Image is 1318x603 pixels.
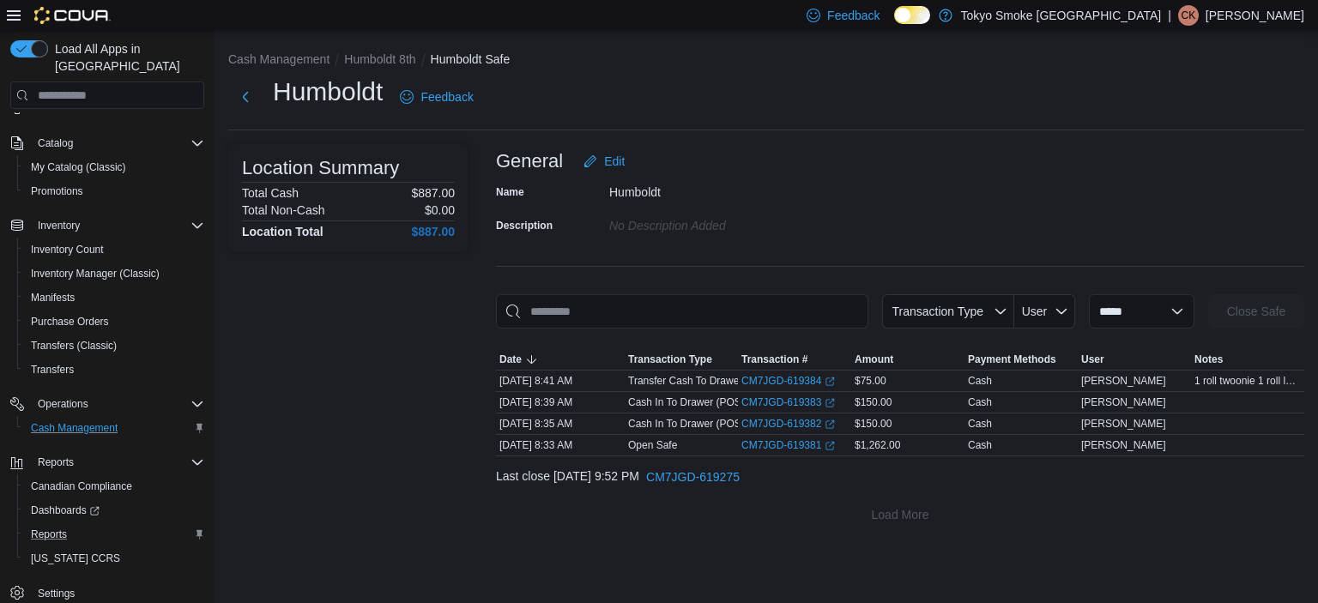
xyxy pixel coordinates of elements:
span: Close Safe [1227,303,1285,320]
button: Transaction Type [882,294,1014,329]
button: Cash Management [17,416,211,440]
button: Inventory Count [17,238,211,262]
h6: Total Cash [242,186,299,200]
div: Cash [968,374,992,388]
span: Purchase Orders [24,311,204,332]
span: CK [1182,5,1196,26]
span: [PERSON_NAME] [1081,374,1166,388]
span: Amount [855,353,893,366]
span: Reports [38,455,74,469]
span: Dashboards [24,500,204,521]
input: Dark Mode [894,6,930,24]
p: Cash In To Drawer (POS 2) [628,417,753,431]
p: Open Safe [628,438,677,452]
span: Inventory [38,219,80,232]
h3: General [496,151,563,172]
button: Transfers [17,358,211,382]
a: Reports [24,524,74,545]
button: Close Safe [1208,294,1304,329]
button: Reports [31,452,81,473]
button: Inventory Manager (Classic) [17,262,211,286]
button: Inventory [31,215,87,236]
a: CM7JGD-619383External link [741,395,835,409]
button: Reports [3,450,211,474]
div: Last close [DATE] 9:52 PM [496,460,1304,494]
span: Transaction Type [892,305,983,318]
span: Transfers [24,359,204,380]
span: Promotions [31,184,83,198]
div: Cash [968,417,992,431]
span: Catalog [31,133,204,154]
span: Operations [38,397,88,411]
span: Operations [31,394,204,414]
p: Cash In To Drawer (POS 3) [628,395,753,409]
span: Dark Mode [894,24,895,25]
span: Edit [604,153,625,170]
span: Canadian Compliance [24,476,204,497]
span: Transaction Type [628,353,712,366]
button: Payment Methods [964,349,1078,370]
span: [PERSON_NAME] [1081,395,1166,409]
button: Operations [3,392,211,416]
button: Promotions [17,179,211,203]
span: Manifests [24,287,204,308]
label: Description [496,219,553,232]
a: Transfers (Classic) [24,335,124,356]
button: Date [496,349,625,370]
button: Transfers (Classic) [17,334,211,358]
button: Humboldt 8th [344,52,415,66]
span: Load More [872,506,929,523]
span: Transaction # [741,353,807,366]
div: Cash [968,395,992,409]
span: Load All Apps in [GEOGRAPHIC_DATA] [48,40,204,75]
span: $150.00 [855,395,892,409]
span: $75.00 [855,374,886,388]
button: Next [228,80,263,114]
span: $1,262.00 [855,438,900,452]
span: Transfers [31,363,74,377]
h4: $887.00 [411,225,455,238]
span: User [1081,353,1104,366]
nav: An example of EuiBreadcrumbs [228,51,1304,71]
button: User [1078,349,1191,370]
a: CM7JGD-619384External link [741,374,835,388]
button: Catalog [31,133,80,154]
span: 1 roll twoonie 1 roll loonie [1194,374,1301,388]
span: Purchase Orders [31,315,109,329]
a: Inventory Count [24,239,111,260]
button: CM7JGD-619275 [639,460,747,494]
span: Catalog [38,136,73,150]
button: Edit [577,144,632,178]
a: Dashboards [17,498,211,522]
span: Inventory [31,215,204,236]
span: Feedback [420,88,473,106]
a: Purchase Orders [24,311,116,332]
div: [DATE] 8:39 AM [496,392,625,413]
button: Operations [31,394,95,414]
span: CM7JGD-619275 [646,468,740,485]
span: Date [499,353,522,366]
button: User [1014,294,1075,329]
span: Transfers (Classic) [31,339,117,353]
span: Cash Management [24,418,204,438]
a: Transfers [24,359,81,380]
div: [DATE] 8:41 AM [496,371,625,391]
svg: External link [825,441,835,451]
button: Load More [496,497,1304,532]
span: Reports [31,452,204,473]
button: [US_STATE] CCRS [17,546,211,570]
svg: External link [825,419,835,430]
p: Transfer Cash To Drawer (POS 3) [628,374,783,388]
a: Feedback [393,80,480,114]
span: [US_STATE] CCRS [31,552,120,565]
p: | [1168,5,1171,26]
span: Reports [31,528,67,541]
div: Curtis Kay-Lassels [1178,5,1199,26]
button: Reports [17,522,211,546]
span: Inventory Count [24,239,204,260]
svg: External link [825,398,835,408]
div: [DATE] 8:33 AM [496,435,625,455]
span: Cash Management [31,421,118,435]
span: User [1022,305,1048,318]
span: My Catalog (Classic) [31,160,126,174]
